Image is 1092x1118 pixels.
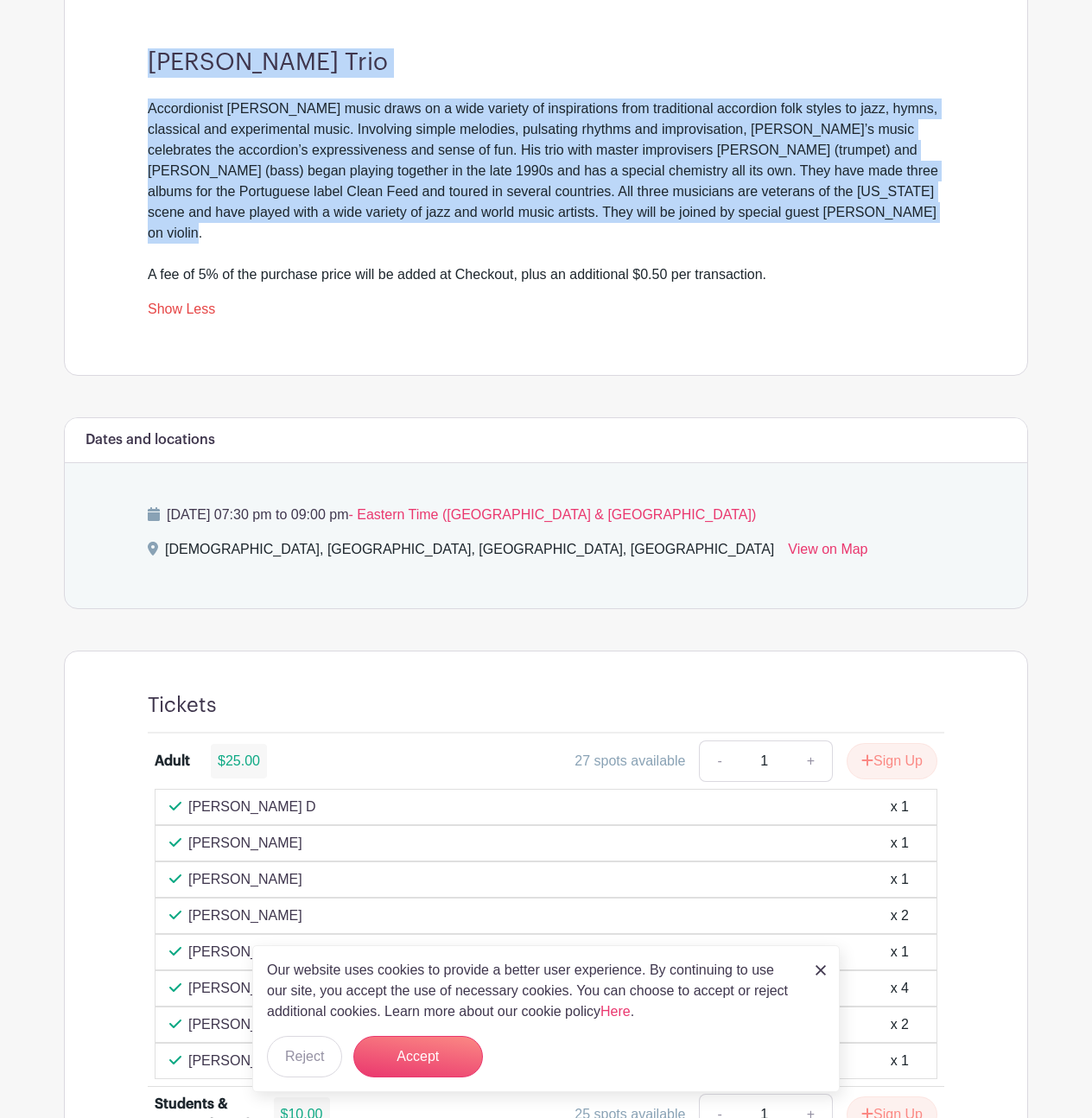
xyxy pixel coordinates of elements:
[267,960,797,1022] p: Our website uses cookies to provide a better user experience. By continuing to use our site, you ...
[148,302,215,323] a: Show Less
[891,978,909,999] div: x 4
[211,744,267,778] div: $25.00
[148,693,217,718] h4: Tickets
[891,1051,909,1071] div: x 1
[155,751,190,772] div: Adult
[575,751,685,772] div: 27 spots available
[188,833,302,854] p: [PERSON_NAME]
[148,48,944,78] h3: [PERSON_NAME] Trio
[165,539,774,567] div: [DEMOGRAPHIC_DATA], [GEOGRAPHIC_DATA], [GEOGRAPHIC_DATA], [GEOGRAPHIC_DATA]
[348,507,756,522] span: - Eastern Time ([GEOGRAPHIC_DATA] & [GEOGRAPHIC_DATA])
[188,869,302,890] p: [PERSON_NAME]
[353,1036,483,1077] button: Accept
[891,797,909,817] div: x 1
[188,1051,302,1071] p: [PERSON_NAME]
[891,942,909,962] div: x 1
[188,1014,302,1035] p: [PERSON_NAME]
[188,978,302,999] p: [PERSON_NAME]
[267,1036,342,1077] button: Reject
[891,1014,909,1035] div: x 2
[188,942,302,962] p: [PERSON_NAME]
[790,740,833,782] a: +
[148,98,944,285] div: Accordionist [PERSON_NAME] music draws on a wide variety of inspirations from traditional accordi...
[86,432,215,448] h6: Dates and locations
[816,965,826,975] img: close_button-5f87c8562297e5c2d7936805f587ecaba9071eb48480494691a3f1689db116b3.svg
[788,539,867,567] a: View on Map
[891,869,909,890] div: x 1
[600,1004,631,1019] a: Here
[148,505,944,525] p: [DATE] 07:30 pm to 09:00 pm
[188,905,302,926] p: [PERSON_NAME]
[699,740,739,782] a: -
[188,797,316,817] p: [PERSON_NAME] D
[891,833,909,854] div: x 1
[847,743,937,779] button: Sign Up
[891,905,909,926] div: x 2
